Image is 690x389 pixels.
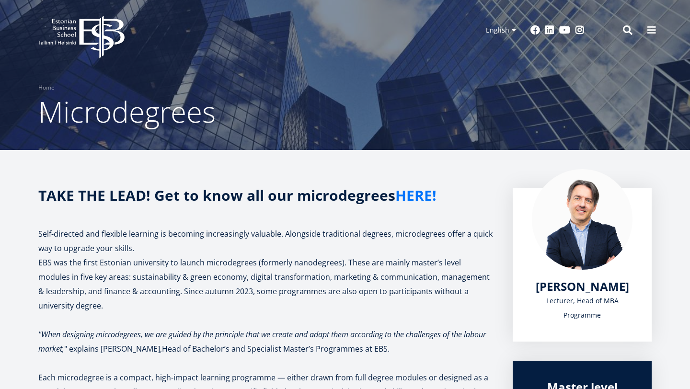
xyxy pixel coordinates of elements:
strong: TAKE THE LEAD! Get to know all our microdegrees [38,185,437,205]
a: [PERSON_NAME] [536,279,629,294]
em: "When designing microdegrees, we are guided by the principle that we create and adapt them accord... [38,329,486,354]
span: [PERSON_NAME] [536,278,629,294]
a: Home [38,83,55,92]
a: HERE! [395,188,437,203]
img: Marko Rillo [532,169,632,270]
p: EBS was the first Estonian university to launch microdegrees (formerly nanodegrees). These are ma... [38,255,494,313]
a: Instagram [575,25,585,35]
a: Facebook [530,25,540,35]
a: Linkedin [545,25,554,35]
div: Lecturer, Head of MBA Programme [532,294,632,322]
a: Youtube [559,25,570,35]
span: Microdegrees [38,92,216,131]
p: Self-directed and flexible learning is becoming increasingly valuable. Alongside traditional degr... [38,227,494,255]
